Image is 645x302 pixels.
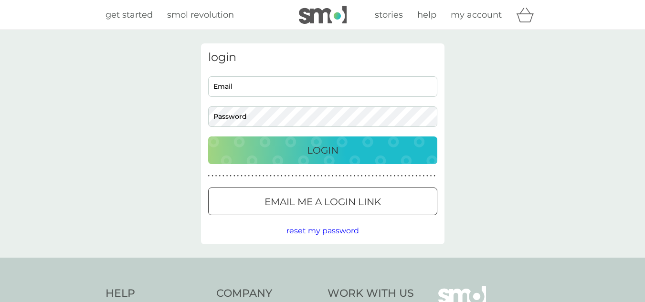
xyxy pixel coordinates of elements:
[364,174,366,178] p: ●
[208,187,437,215] button: Email me a login link
[167,10,234,20] span: smol revolution
[375,10,403,20] span: stories
[244,174,246,178] p: ●
[357,174,359,178] p: ●
[274,174,275,178] p: ●
[216,286,318,301] h4: Company
[241,174,243,178] p: ●
[375,174,377,178] p: ●
[296,174,297,178] p: ●
[321,174,323,178] p: ●
[211,174,213,178] p: ●
[339,174,341,178] p: ●
[368,174,370,178] p: ●
[255,174,257,178] p: ●
[230,174,232,178] p: ●
[415,174,417,178] p: ●
[285,174,286,178] p: ●
[335,174,337,178] p: ●
[237,174,239,178] p: ●
[430,174,432,178] p: ●
[106,8,153,22] a: get started
[208,174,210,178] p: ●
[451,8,502,22] a: my account
[412,174,414,178] p: ●
[252,174,254,178] p: ●
[375,8,403,22] a: stories
[208,136,437,164] button: Login
[361,174,363,178] p: ●
[292,174,294,178] p: ●
[281,174,283,178] p: ●
[215,174,217,178] p: ●
[417,8,436,22] a: help
[303,174,305,178] p: ●
[266,174,268,178] p: ●
[288,174,290,178] p: ●
[167,8,234,22] a: smol revolution
[317,174,319,178] p: ●
[264,194,381,209] p: Email me a login link
[332,174,334,178] p: ●
[106,286,207,301] h4: Help
[346,174,348,178] p: ●
[299,174,301,178] p: ●
[393,174,395,178] p: ●
[310,174,312,178] p: ●
[354,174,356,178] p: ●
[408,174,410,178] p: ●
[404,174,406,178] p: ●
[106,10,153,20] span: get started
[222,174,224,178] p: ●
[390,174,392,178] p: ●
[263,174,264,178] p: ●
[248,174,250,178] p: ●
[328,286,414,301] h4: Work With Us
[314,174,316,178] p: ●
[219,174,221,178] p: ●
[386,174,388,178] p: ●
[383,174,385,178] p: ●
[379,174,381,178] p: ●
[343,174,345,178] p: ●
[417,10,436,20] span: help
[401,174,403,178] p: ●
[516,5,540,24] div: basket
[426,174,428,178] p: ●
[423,174,424,178] p: ●
[372,174,374,178] p: ●
[259,174,261,178] p: ●
[226,174,228,178] p: ●
[233,174,235,178] p: ●
[350,174,352,178] p: ●
[419,174,421,178] p: ●
[328,174,330,178] p: ●
[270,174,272,178] p: ●
[451,10,502,20] span: my account
[286,226,359,235] span: reset my password
[286,225,359,237] button: reset my password
[397,174,399,178] p: ●
[434,174,435,178] p: ●
[306,174,308,178] p: ●
[208,51,437,64] h3: login
[325,174,327,178] p: ●
[299,6,347,24] img: smol
[307,143,338,158] p: Login
[277,174,279,178] p: ●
